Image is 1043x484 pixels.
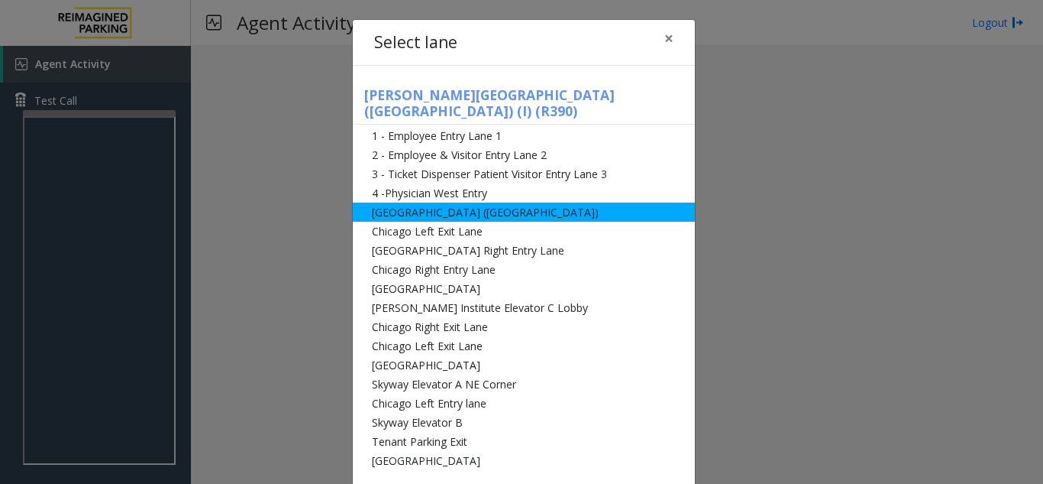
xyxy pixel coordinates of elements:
[353,451,695,470] li: [GEOGRAPHIC_DATA]
[353,432,695,451] li: Tenant Parking Exit
[654,20,684,57] button: Close
[353,298,695,317] li: [PERSON_NAME] Institute Elevator C Lobby
[353,126,695,145] li: 1 - Employee Entry Lane 1
[353,260,695,279] li: Chicago Right Entry Lane
[353,356,695,375] li: [GEOGRAPHIC_DATA]
[353,394,695,413] li: Chicago Left Entry lane
[353,317,695,336] li: Chicago Right Exit Lane
[353,375,695,394] li: Skyway Elevator A NE Corner
[353,222,695,241] li: Chicago Left Exit Lane
[353,279,695,298] li: [GEOGRAPHIC_DATA]
[353,145,695,164] li: 2 - Employee & Visitor Entry Lane 2
[353,336,695,356] li: Chicago Left Exit Lane
[353,164,695,184] li: 3 - Ticket Dispenser Patient Visitor Entry Lane 3
[664,28,673,49] span: ×
[353,413,695,432] li: Skyway Elevator B
[353,184,695,203] li: 4 -Physician West Entry
[353,241,695,260] li: [GEOGRAPHIC_DATA] Right Entry Lane
[353,87,695,125] h5: [PERSON_NAME][GEOGRAPHIC_DATA] ([GEOGRAPHIC_DATA]) (I) (R390)
[374,31,457,55] h4: Select lane
[353,203,695,222] li: [GEOGRAPHIC_DATA] ([GEOGRAPHIC_DATA])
